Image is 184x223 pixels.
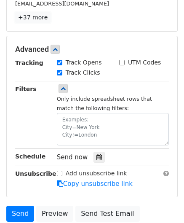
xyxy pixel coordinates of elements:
small: [EMAIL_ADDRESS][DOMAIN_NAME] [15,0,109,7]
span: Send now [57,153,88,161]
a: Copy unsubscribe link [57,180,133,188]
a: +37 more [15,12,51,23]
small: Only include spreadsheet rows that match the following filters: [57,96,152,112]
h5: Advanced [15,45,169,54]
label: Add unsubscribe link [66,169,127,178]
strong: Schedule [15,153,45,160]
label: Track Clicks [66,68,100,77]
strong: Filters [15,86,37,92]
strong: Tracking [15,59,43,66]
iframe: Chat Widget [142,183,184,223]
a: Preview [36,206,73,222]
label: Track Opens [66,58,102,67]
strong: Unsubscribe [15,170,56,177]
a: Send [6,206,34,222]
label: UTM Codes [128,58,161,67]
a: Send Test Email [75,206,139,222]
